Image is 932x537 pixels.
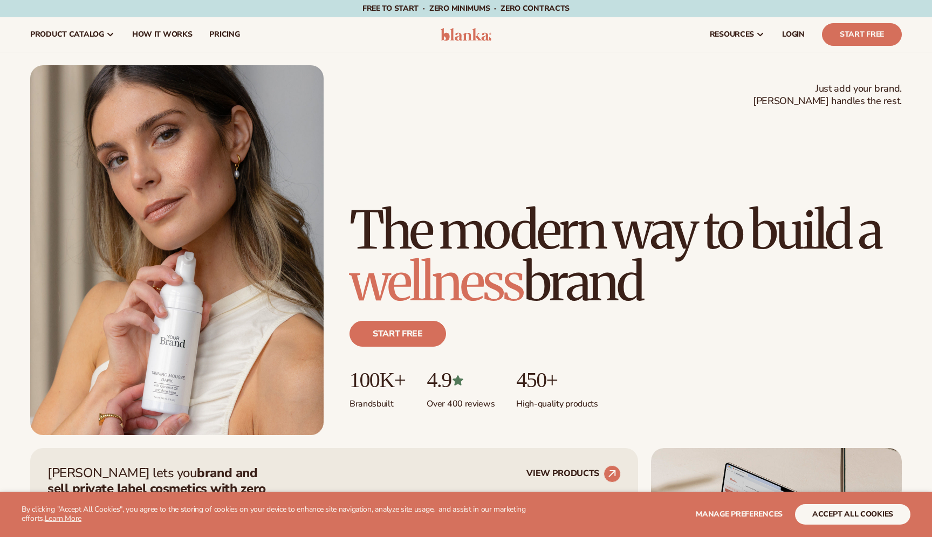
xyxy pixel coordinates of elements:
p: 450+ [516,368,598,392]
span: resources [710,30,754,39]
a: pricing [201,17,248,52]
img: logo [441,28,492,41]
a: Start free [349,321,446,347]
img: Female holding tanning mousse. [30,65,324,435]
a: How It Works [124,17,201,52]
span: Free to start · ZERO minimums · ZERO contracts [362,3,570,13]
a: Learn More [45,513,81,524]
span: LOGIN [782,30,805,39]
a: product catalog [22,17,124,52]
p: Over 400 reviews [427,392,495,410]
span: wellness [349,250,523,314]
span: product catalog [30,30,104,39]
p: [PERSON_NAME] lets you —zero inventory, zero upfront costs, and we handle fulfillment for you. [47,465,279,527]
button: accept all cookies [795,504,910,525]
a: LOGIN [773,17,813,52]
a: Start Free [822,23,902,46]
span: How It Works [132,30,193,39]
strong: brand and sell private label cosmetics with zero hassle [47,464,266,513]
a: resources [701,17,773,52]
p: High-quality products [516,392,598,410]
span: Manage preferences [696,509,783,519]
span: Just add your brand. [PERSON_NAME] handles the rest. [753,82,902,108]
p: 100K+ [349,368,405,392]
p: 4.9 [427,368,495,392]
span: pricing [209,30,239,39]
a: VIEW PRODUCTS [526,465,621,483]
p: Brands built [349,392,405,410]
p: By clicking "Accept All Cookies", you agree to the storing of cookies on your device to enhance s... [22,505,553,524]
h1: The modern way to build a brand [349,204,902,308]
button: Manage preferences [696,504,783,525]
